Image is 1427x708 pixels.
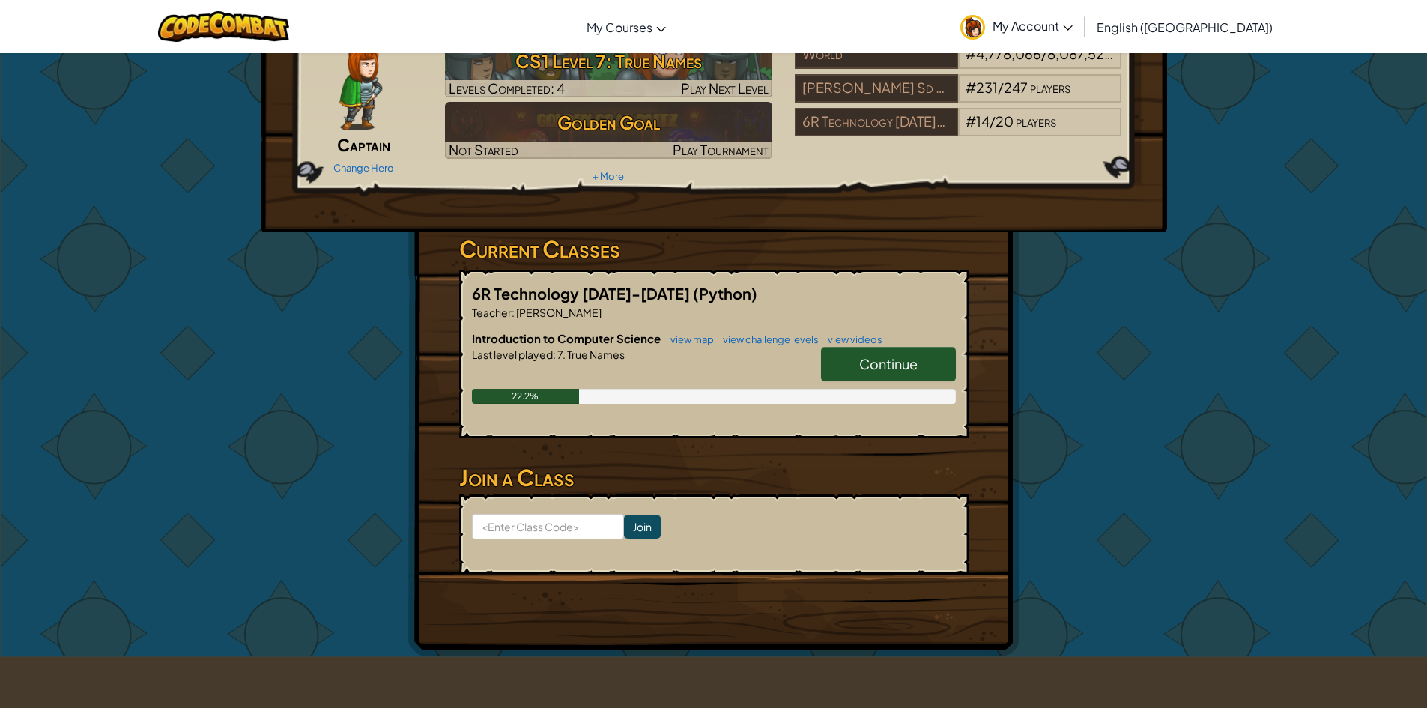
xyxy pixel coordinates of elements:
span: 231 [976,79,998,96]
span: Play Next Level [681,79,769,97]
a: World#4,778,066/8,087,523players [795,55,1122,72]
a: Change Hero [333,162,394,174]
span: True Names [566,348,625,361]
span: Captain [337,134,390,155]
a: view videos [820,333,882,345]
span: players [1016,112,1056,130]
a: 6R Technology [DATE]-[DATE]#14/20players [795,122,1122,139]
span: / [998,79,1004,96]
span: My Courses [587,19,652,35]
span: Levels Completed: 4 [449,79,565,97]
a: view challenge levels [715,333,819,345]
span: # [966,112,976,130]
span: 6R Technology [DATE]-[DATE] [472,284,693,303]
input: <Enter Class Code> [472,514,624,539]
a: Play Next Level [445,40,772,97]
span: Last level played [472,348,553,361]
span: players [1030,79,1070,96]
img: captain-pose.png [339,40,382,130]
span: players [1115,45,1155,62]
span: My Account [993,18,1073,34]
div: 22.2% [472,389,579,404]
a: English ([GEOGRAPHIC_DATA]) [1089,7,1280,47]
img: Golden Goal [445,102,772,159]
span: Play Tournament [673,141,769,158]
h3: CS1 Level 7: True Names [445,44,772,78]
span: 20 [996,112,1014,130]
img: avatar [960,15,985,40]
a: My Courses [579,7,673,47]
h3: Golden Goal [445,106,772,139]
span: (Python) [693,284,757,303]
span: # [966,79,976,96]
a: view map [663,333,714,345]
input: Join [624,515,661,539]
span: 8,087,523 [1047,45,1113,62]
span: 7. [556,348,566,361]
span: : [512,306,515,319]
div: [PERSON_NAME] Sd 88 [795,74,958,103]
h3: Join a Class [459,461,969,494]
span: / [1041,45,1047,62]
a: Golden GoalNot StartedPlay Tournament [445,102,772,159]
span: 4,778,066 [976,45,1041,62]
span: Not Started [449,141,518,158]
a: + More [593,170,624,182]
div: 6R Technology [DATE]-[DATE] [795,108,958,136]
span: Teacher [472,306,512,319]
span: # [966,45,976,62]
span: / [990,112,996,130]
span: Continue [859,355,918,372]
a: My Account [953,3,1080,50]
span: 14 [976,112,990,130]
a: [PERSON_NAME] Sd 88#231/247players [795,88,1122,106]
span: [PERSON_NAME] [515,306,602,319]
span: Introduction to Computer Science [472,331,663,345]
img: CodeCombat logo [158,11,289,42]
span: English ([GEOGRAPHIC_DATA]) [1097,19,1273,35]
div: World [795,40,958,69]
span: : [553,348,556,361]
span: 247 [1004,79,1028,96]
h3: Current Classes [459,232,969,266]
